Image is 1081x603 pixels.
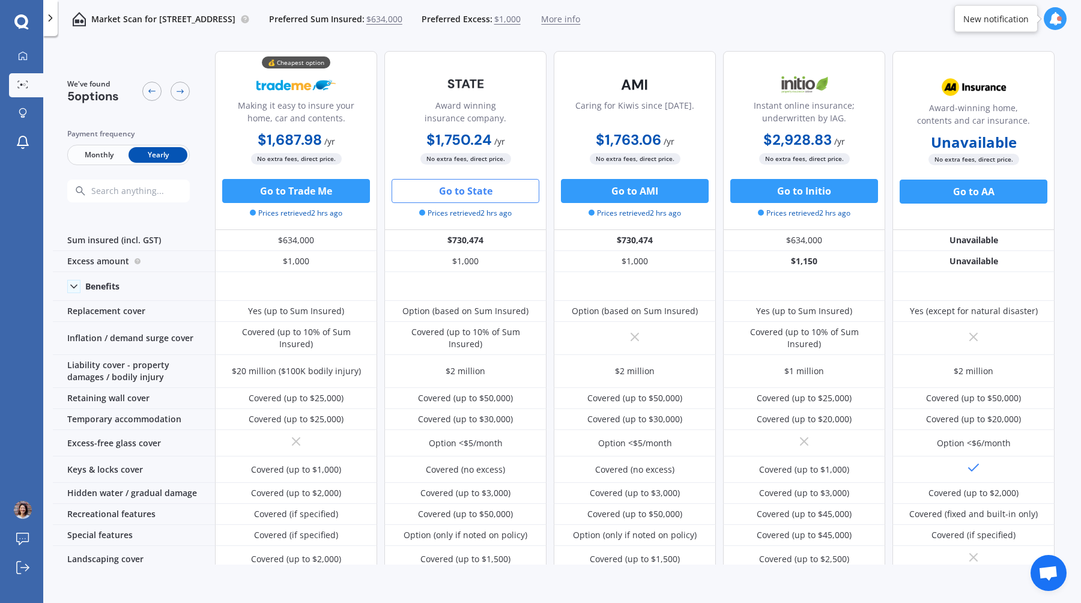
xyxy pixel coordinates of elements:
button: Go to Initio [730,179,878,203]
div: $634,000 [723,230,885,251]
span: Prices retrieved 2 hrs ago [250,208,342,219]
b: $1,687.98 [258,130,322,149]
div: Option <$5/month [598,437,672,449]
div: Hidden water / gradual damage [53,483,215,504]
img: Trademe.webp [256,70,336,100]
b: $2,928.83 [763,130,832,149]
div: Unavailable [892,251,1055,272]
div: Covered (no excess) [426,464,505,476]
div: Covered (up to $3,000) [759,487,849,499]
div: Covered (up to $2,500) [759,553,849,565]
img: State-text-1.webp [426,70,505,98]
div: Yes (up to Sum Insured) [756,305,852,317]
div: Covered (up to $50,000) [587,392,682,404]
div: $1,150 [723,251,885,272]
div: Award winning insurance company. [395,99,536,129]
span: Prices retrieved 2 hrs ago [758,208,850,219]
div: Special features [53,525,215,546]
div: Unavailable [892,230,1055,251]
div: Covered (up to $1,000) [251,464,341,476]
div: Excess-free glass cover [53,430,215,456]
div: Covered (fixed and built-in only) [909,508,1038,520]
div: Covered (up to 10% of Sum Insured) [393,326,537,350]
span: Prices retrieved 2 hrs ago [589,208,681,219]
div: Covered (up to $25,000) [757,392,852,404]
div: $2 million [446,365,485,377]
div: Landscaping cover [53,546,215,572]
div: Covered (up to $2,000) [251,487,341,499]
div: Yes (except for natural disaster) [910,305,1038,317]
span: Preferred Excess: [422,13,492,25]
div: Covered (if specified) [254,508,338,520]
div: Covered (up to $1,000) [759,464,849,476]
div: Covered (up to $45,000) [757,529,852,541]
div: Open chat [1031,555,1067,591]
input: Search anything... [90,186,213,196]
div: $2 million [954,365,993,377]
div: Option <$5/month [429,437,503,449]
div: Award-winning home, contents and car insurance. [903,102,1044,132]
span: $1,000 [494,13,521,25]
div: Replacement cover [53,301,215,322]
div: Payment frequency [67,128,190,140]
div: Covered (up to $1,500) [590,553,680,565]
div: Covered (up to $20,000) [926,413,1021,425]
button: Go to AA [900,180,1047,204]
div: Covered (up to $50,000) [926,392,1021,404]
div: Covered (up to $30,000) [418,413,513,425]
div: $1,000 [554,251,716,272]
div: $730,474 [554,230,716,251]
div: Benefits [85,281,120,292]
div: $1,000 [384,251,547,272]
div: Option (based on Sum Insured) [572,305,698,317]
div: $1,000 [215,251,377,272]
div: Covered (up to $50,000) [587,508,682,520]
div: Covered (up to $3,000) [590,487,680,499]
div: Covered (up to $50,000) [418,392,513,404]
b: $1,750.24 [426,130,492,149]
img: Initio.webp [765,70,844,100]
div: Covered (up to $1,500) [420,553,510,565]
div: Option (only if noted on policy) [404,529,527,541]
b: $1,763.06 [596,130,661,149]
div: Option <$6/month [937,437,1011,449]
span: More info [541,13,580,25]
div: Covered (up to $25,000) [249,413,344,425]
b: Unavailable [931,136,1017,148]
span: 5 options [67,88,119,104]
div: $730,474 [384,230,547,251]
img: home-and-contents.b802091223b8502ef2dd.svg [72,12,86,26]
span: No extra fees, direct price. [590,153,680,165]
div: Inflation / demand surge cover [53,322,215,355]
span: No extra fees, direct price. [420,153,511,165]
img: AMI-text-1.webp [595,70,674,100]
div: $634,000 [215,230,377,251]
div: Covered (up to 10% of Sum Insured) [224,326,368,350]
div: Covered (up to 10% of Sum Insured) [732,326,876,350]
div: $1 million [784,365,824,377]
div: Covered (up to $20,000) [757,413,852,425]
span: Yearly [129,147,187,163]
div: Keys & locks cover [53,456,215,483]
img: ACg8ocKEhG7KzyqbFzJdv4pxFxUKbwzwoYeuIo0iL-7A8CDtit51fBH7cA=s96-c [14,501,32,519]
span: Prices retrieved 2 hrs ago [419,208,512,219]
span: Preferred Sum Insured: [269,13,365,25]
div: Caring for Kiwis since [DATE]. [575,99,694,129]
div: Covered (up to $2,000) [251,553,341,565]
span: / yr [324,136,335,147]
div: Covered (up to $2,000) [928,487,1019,499]
div: Liability cover - property damages / bodily injury [53,355,215,388]
img: AA.webp [934,72,1013,102]
div: Covered (up to $50,000) [418,508,513,520]
span: / yr [494,136,505,147]
button: Go to Trade Me [222,179,370,203]
button: Go to State [392,179,539,203]
div: Covered (up to $30,000) [587,413,682,425]
div: Covered (up to $45,000) [757,508,852,520]
div: Covered (up to $25,000) [249,392,344,404]
span: No extra fees, direct price. [928,154,1019,165]
span: Monthly [70,147,129,163]
div: $2 million [615,365,655,377]
div: Temporary accommodation [53,409,215,430]
div: Making it easy to insure your home, car and contents. [225,99,367,129]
